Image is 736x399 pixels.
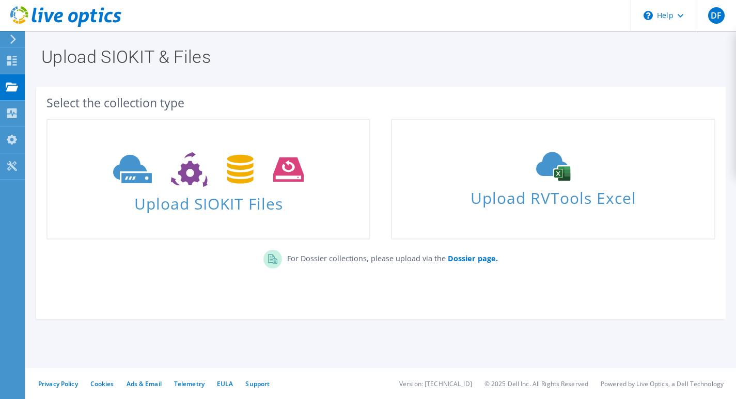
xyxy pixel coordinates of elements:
svg: \n [644,11,653,20]
span: DF [708,7,725,24]
li: Powered by Live Optics, a Dell Technology [601,379,724,388]
a: EULA [217,379,233,388]
a: Privacy Policy [38,379,78,388]
a: Upload RVTools Excel [391,119,715,240]
a: Support [245,379,270,388]
b: Dossier page. [448,253,498,263]
a: Upload SIOKIT Files [46,119,370,240]
span: Upload RVTools Excel [392,184,714,206]
a: Telemetry [174,379,205,388]
li: Version: [TECHNICAL_ID] [399,379,472,388]
a: Cookies [90,379,114,388]
a: Dossier page. [446,253,498,263]
h1: Upload SIOKIT & Files [41,48,715,66]
div: Select the collection type [46,97,715,108]
li: © 2025 Dell Inc. All Rights Reserved [484,379,588,388]
a: Ads & Email [127,379,162,388]
p: For Dossier collections, please upload via the [282,250,498,264]
span: Upload SIOKIT Files [48,189,369,212]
